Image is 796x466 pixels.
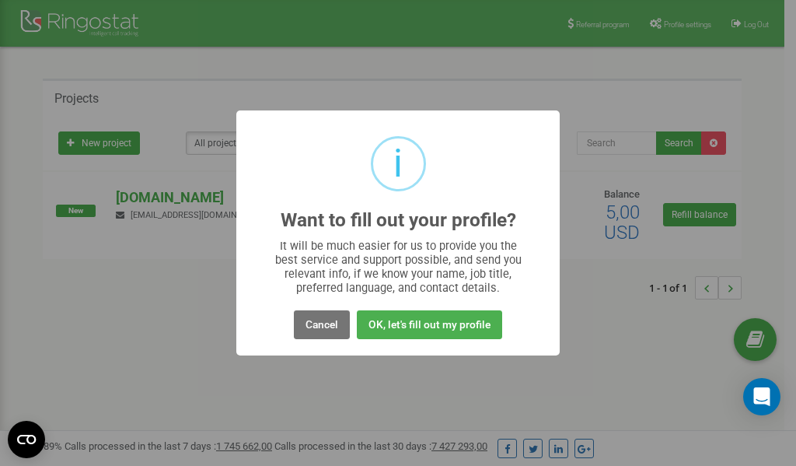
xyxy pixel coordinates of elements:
h2: Want to fill out your profile? [281,210,516,231]
button: Cancel [294,310,350,339]
div: It will be much easier for us to provide you the best service and support possible, and send you ... [267,239,529,295]
button: Open CMP widget [8,421,45,458]
div: i [393,138,403,189]
button: OK, let's fill out my profile [357,310,502,339]
div: Open Intercom Messenger [743,378,780,415]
